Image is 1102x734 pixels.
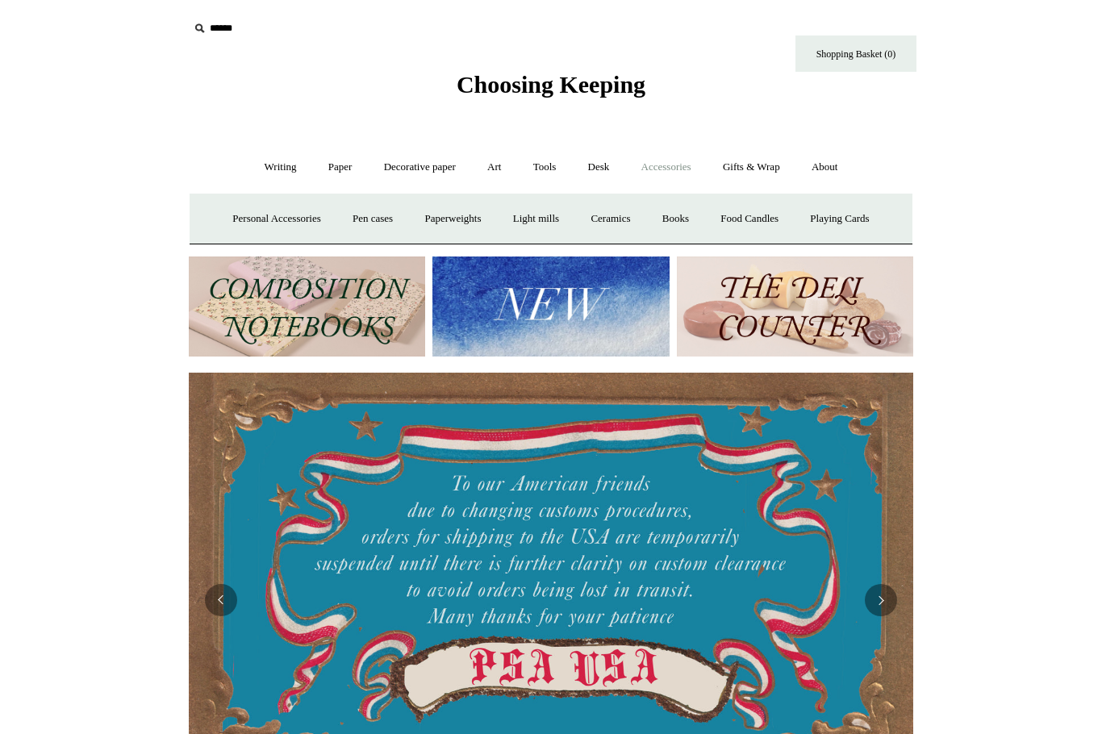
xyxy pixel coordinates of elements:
[648,198,703,240] a: Books
[369,146,470,189] a: Decorative paper
[218,198,335,240] a: Personal Accessories
[457,71,645,98] span: Choosing Keeping
[706,198,793,240] a: Food Candles
[457,84,645,95] a: Choosing Keeping
[677,256,913,357] img: The Deli Counter
[574,146,624,189] a: Desk
[410,198,495,240] a: Paperweights
[250,146,311,189] a: Writing
[473,146,516,189] a: Art
[797,146,853,189] a: About
[576,198,645,240] a: Ceramics
[314,146,367,189] a: Paper
[499,198,574,240] a: Light mills
[519,146,571,189] a: Tools
[865,584,897,616] button: Next
[795,198,883,240] a: Playing Cards
[627,146,706,189] a: Accessories
[189,256,425,357] img: 202302 Composition ledgers.jpg__PID:69722ee6-fa44-49dd-a067-31375e5d54ec
[432,256,669,357] img: New.jpg__PID:f73bdf93-380a-4a35-bcfe-7823039498e1
[338,198,407,240] a: Pen cases
[205,584,237,616] button: Previous
[795,35,916,72] a: Shopping Basket (0)
[708,146,795,189] a: Gifts & Wrap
